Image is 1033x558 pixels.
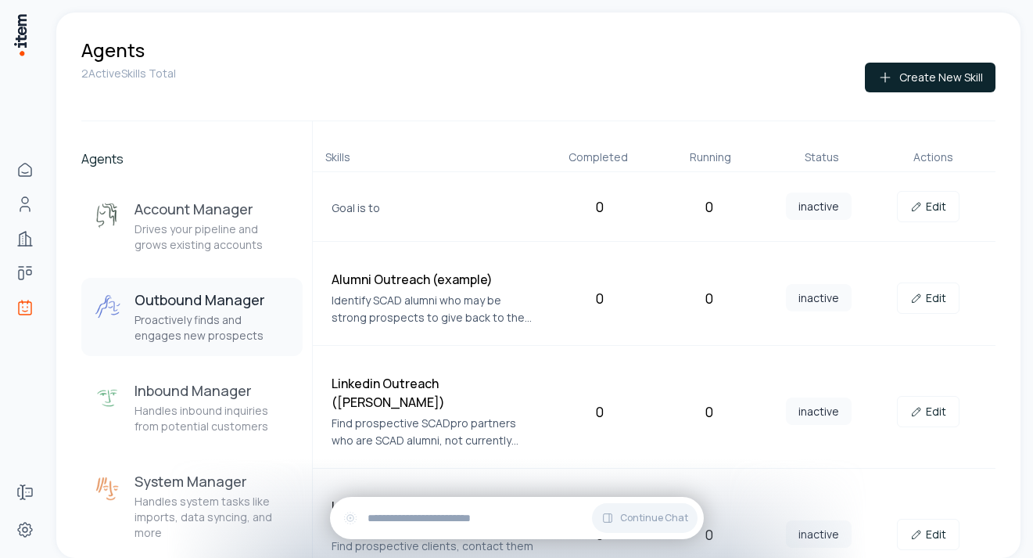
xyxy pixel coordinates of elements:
[786,284,852,311] span: inactive
[551,287,648,309] div: 0
[897,396,959,427] a: Edit
[661,401,758,423] div: 0
[332,415,538,449] p: Find prospective SCADpro partners who are SCAD alumni, not currently connected to SCAD, in a deci...
[332,497,538,535] h4: Linkedin Outreach (Template) Giving
[620,512,688,524] span: Continue Chat
[135,381,290,400] h3: Inbound Manager
[897,191,959,222] a: Edit
[786,398,852,425] span: inactive
[94,475,122,503] img: System Manager
[772,149,871,165] div: Status
[135,290,290,309] h3: Outbound Manager
[551,196,648,218] div: 0
[551,401,648,423] div: 0
[325,149,536,165] div: Skills
[661,196,758,218] div: 0
[9,292,41,323] a: Agents
[81,66,176,81] p: 2 Active Skills Total
[81,459,303,553] button: System ManagerSystem ManagerHandles system tasks like imports, data syncing, and more
[9,223,41,254] a: Companies
[135,403,290,434] p: Handles inbound inquiries from potential customers
[897,283,959,314] a: Edit
[661,149,760,165] div: Running
[332,374,538,412] h4: Linkedin Outreach ([PERSON_NAME])
[332,270,538,289] h4: Alumni Outreach (example)
[81,187,303,265] button: Account ManagerAccount ManagerDrives your pipeline and grows existing accounts
[94,293,122,322] img: Outbound Manager
[81,38,145,63] h1: Agents
[81,369,303,447] button: Inbound ManagerInbound ManagerHandles inbound inquiries from potential customers
[135,200,290,218] h3: Account Manager
[786,193,852,220] span: inactive
[9,477,41,508] a: Forms
[9,257,41,289] a: Deals
[332,292,538,326] p: Identify SCAD alumni who may be strong prospects to give back to the university, and reach out to...
[94,384,122,412] img: Inbound Manager
[897,519,959,550] a: Edit
[865,63,995,92] button: Create New Skill
[592,503,698,533] button: Continue Chat
[332,200,538,217] p: Goal is to
[135,472,290,491] h3: System Manager
[135,494,290,541] p: Handles system tasks like imports, data syncing, and more
[13,13,28,57] img: Item Brain Logo
[9,189,41,220] a: People
[330,497,704,539] div: Continue Chat
[94,203,122,231] img: Account Manager
[9,514,41,545] a: Settings
[786,520,852,548] span: inactive
[884,149,983,165] div: Actions
[9,154,41,185] a: Home
[661,524,758,545] div: 0
[135,221,290,253] p: Drives your pipeline and grows existing accounts
[81,278,303,356] button: Outbound ManagerOutbound ManagerProactively finds and engages new prospects
[549,149,648,165] div: Completed
[135,312,290,344] p: Proactively finds and engages new prospects
[661,287,758,309] div: 0
[81,149,303,168] h2: Agents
